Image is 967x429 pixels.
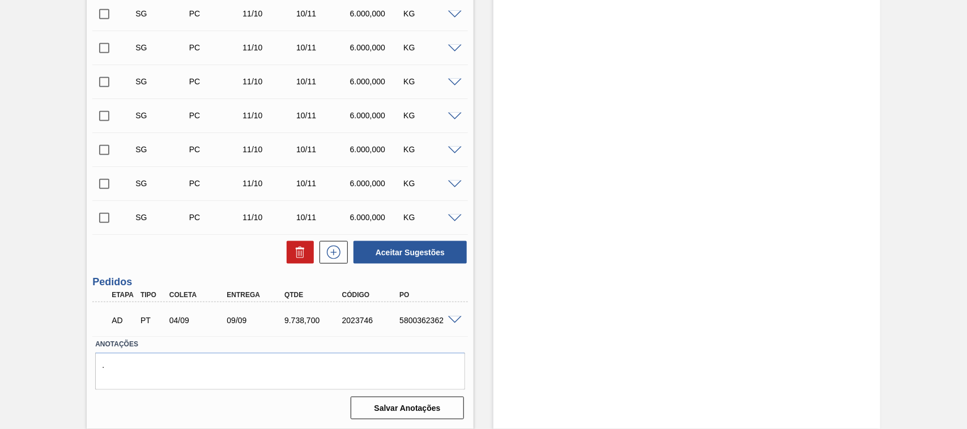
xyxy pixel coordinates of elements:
div: 9.738,700 [282,316,346,325]
div: Etapa [109,291,138,299]
div: 11/10/2025 [240,179,299,188]
div: 6.000,000 [347,77,406,86]
div: KG [401,179,459,188]
button: Salvar Anotações [351,397,464,419]
div: Pedido de Transferência [138,316,167,325]
div: 11/10/2025 [240,145,299,154]
div: 10/11/2025 [293,43,352,52]
div: Pedido de Compra [186,43,245,52]
div: Sugestão Criada [133,179,191,188]
div: 11/10/2025 [240,77,299,86]
div: 6.000,000 [347,179,406,188]
textarea: . [95,353,465,390]
div: KG [401,43,459,52]
div: Qtde [282,291,346,299]
div: KG [401,213,459,222]
button: Aceitar Sugestões [353,241,467,264]
div: Pedido de Compra [186,9,245,18]
div: 11/10/2025 [240,43,299,52]
div: 6.000,000 [347,145,406,154]
div: 2023746 [339,316,403,325]
div: 10/11/2025 [293,111,352,120]
label: Anotações [95,336,465,353]
div: 10/11/2025 [293,213,352,222]
div: 6.000,000 [347,213,406,222]
div: Tipo [138,291,167,299]
div: PO [397,291,461,299]
div: 10/11/2025 [293,77,352,86]
div: Sugestão Criada [133,111,191,120]
div: Sugestão Criada [133,213,191,222]
div: Pedido de Compra [186,145,245,154]
div: Pedido de Compra [186,179,245,188]
div: Pedido de Compra [186,111,245,120]
div: 10/11/2025 [293,9,352,18]
div: KG [401,111,459,120]
div: Excluir Sugestões [281,241,314,264]
div: Sugestão Criada [133,9,191,18]
div: KG [401,9,459,18]
div: 04/09/2025 [167,316,231,325]
div: 10/11/2025 [293,179,352,188]
div: 10/11/2025 [293,145,352,154]
div: Pedido de Compra [186,77,245,86]
div: KG [401,77,459,86]
div: Aceitar Sugestões [348,240,468,265]
div: 09/09/2025 [224,316,288,325]
div: Pedido de Compra [186,213,245,222]
div: Sugestão Criada [133,77,191,86]
div: Coleta [167,291,231,299]
div: 11/10/2025 [240,213,299,222]
div: Entrega [224,291,288,299]
div: 5800362362 [397,316,461,325]
p: AD [112,316,135,325]
div: Sugestão Criada [133,43,191,52]
div: Sugestão Criada [133,145,191,154]
div: Aguardando Descarga [109,308,138,333]
div: Código [339,291,403,299]
div: 11/10/2025 [240,111,299,120]
div: Nova sugestão [314,241,348,264]
h3: Pedidos [92,276,468,288]
div: 6.000,000 [347,111,406,120]
div: 6.000,000 [347,43,406,52]
div: 6.000,000 [347,9,406,18]
div: KG [401,145,459,154]
div: 11/10/2025 [240,9,299,18]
